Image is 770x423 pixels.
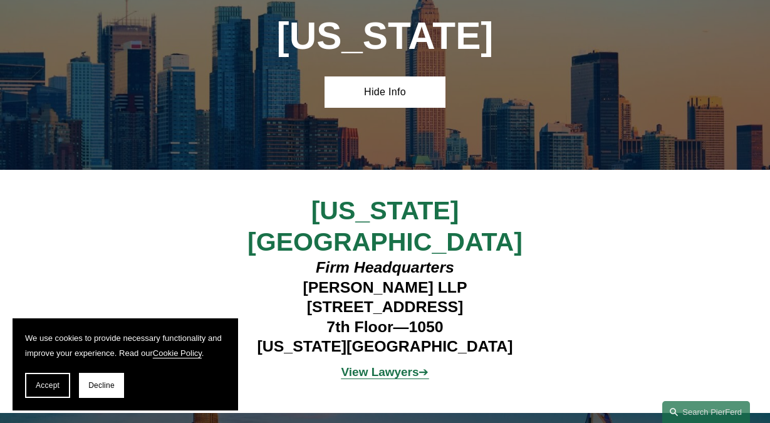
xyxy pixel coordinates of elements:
[25,331,226,360] p: We use cookies to provide necessary functionality and improve your experience. Read our .
[153,348,202,358] a: Cookie Policy
[234,14,536,58] h1: [US_STATE]
[25,373,70,398] button: Accept
[341,365,429,379] a: View Lawyers➔
[79,373,124,398] button: Decline
[13,318,238,410] section: Cookie banner
[316,259,454,276] em: Firm Headquarters
[234,258,536,357] h4: [PERSON_NAME] LLP [STREET_ADDRESS] 7th Floor—1050 [US_STATE][GEOGRAPHIC_DATA]
[88,381,115,390] span: Decline
[325,76,445,108] a: Hide Info
[36,381,60,390] span: Accept
[247,196,523,256] span: [US_STATE][GEOGRAPHIC_DATA]
[662,401,750,423] a: Search this site
[341,365,419,379] strong: View Lawyers
[341,365,429,379] span: ➔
